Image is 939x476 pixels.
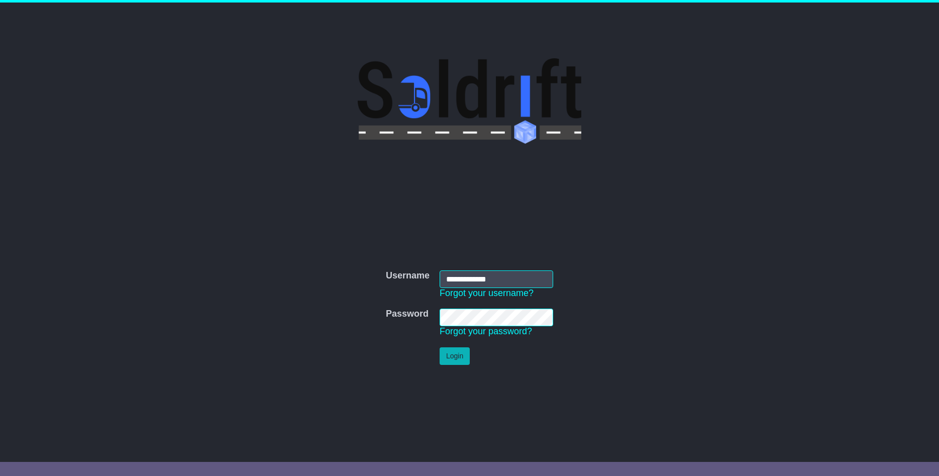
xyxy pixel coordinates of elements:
[440,347,470,365] button: Login
[386,270,430,281] label: Username
[386,309,429,320] label: Password
[440,288,534,298] a: Forgot your username?
[358,58,581,144] img: Soldrift Pty Ltd
[440,326,532,336] a: Forgot your password?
